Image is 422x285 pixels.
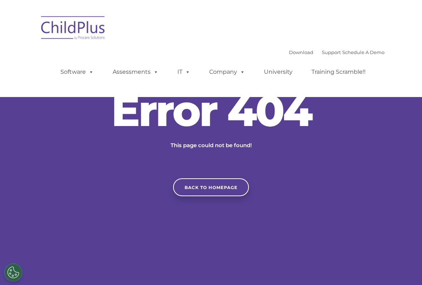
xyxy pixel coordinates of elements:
h2: Error 404 [104,89,318,132]
a: University [257,65,300,79]
a: Back to homepage [173,178,249,196]
a: Software [53,65,101,79]
a: Download [289,49,313,55]
font: | [289,49,384,55]
a: Training Scramble!! [304,65,373,79]
p: This page could not be found! [136,141,286,150]
button: Cookies Settings [4,264,22,281]
img: ChildPlus by Procare Solutions [38,11,109,47]
a: Assessments [105,65,166,79]
a: IT [170,65,197,79]
a: Company [202,65,252,79]
a: Schedule A Demo [342,49,384,55]
a: Support [322,49,341,55]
